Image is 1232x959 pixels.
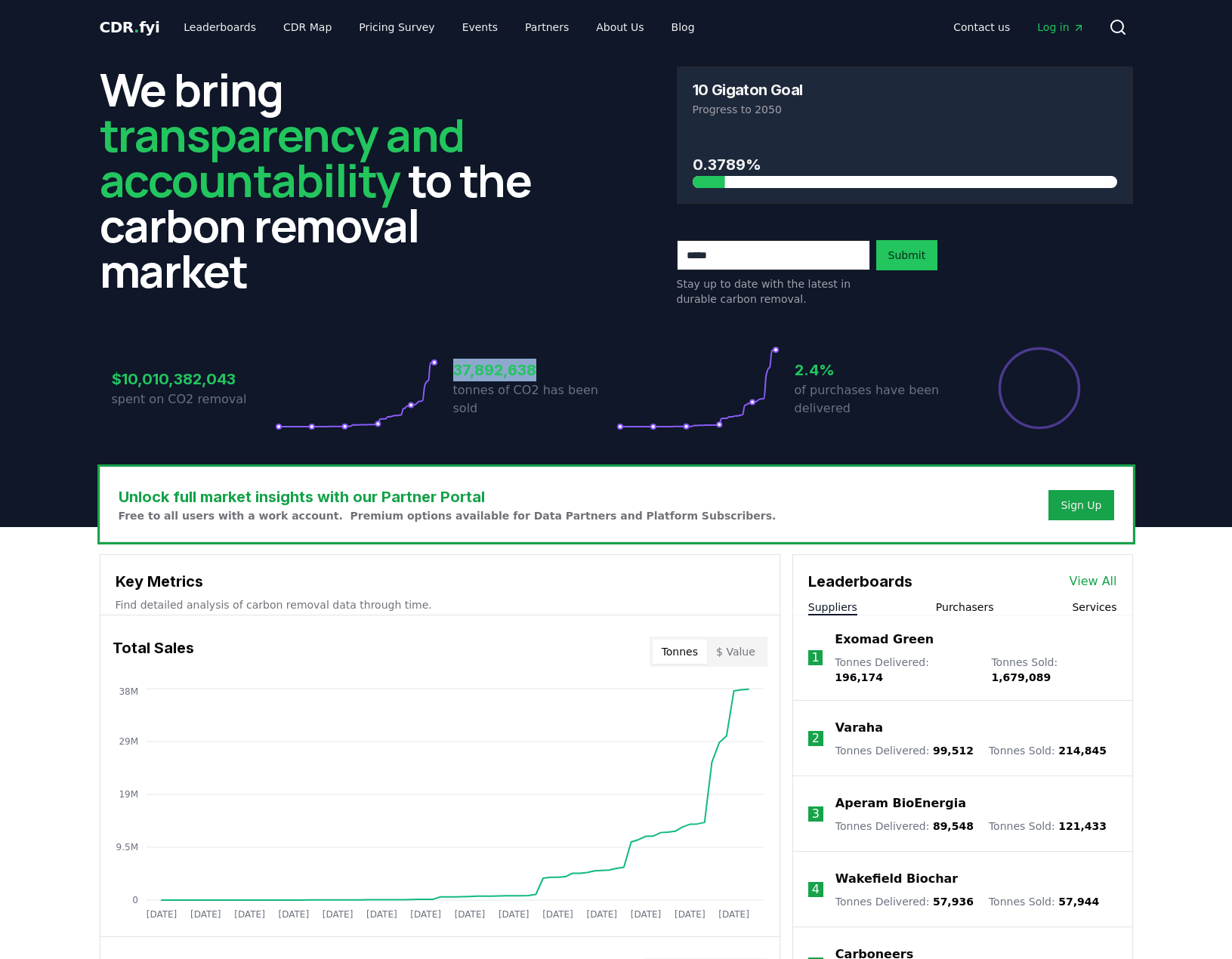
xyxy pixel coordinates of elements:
[989,743,1107,758] p: Tonnes Sold :
[989,894,1099,909] p: Tonnes Sold :
[116,597,764,612] p: Find detailed analysis of carbon removal data through time.
[190,909,221,920] tspan: [DATE]
[795,359,958,381] h3: 2.4%
[835,819,974,834] p: Tonnes Delivered :
[513,14,581,41] a: Partners
[936,600,994,615] button: Purchasers
[1037,20,1084,35] span: Log in
[100,103,465,211] span: transparency and accountability
[835,655,976,685] p: Tonnes Delivered :
[347,14,446,41] a: Pricing Survey
[835,794,966,813] a: Aperam BioEnergia
[1058,820,1107,832] span: 121,433
[693,102,1117,117] p: Progress to 2050
[113,637,194,667] h3: Total Sales
[835,894,974,909] p: Tonnes Delivered :
[653,640,707,664] button: Tonnes
[542,909,573,920] tspan: [DATE]
[1070,572,1117,591] a: View All
[876,240,938,270] button: Submit
[1048,490,1113,520] button: Sign Up
[808,570,912,593] h3: Leaderboards
[100,17,160,38] a: CDR.fyi
[584,14,656,41] a: About Us
[116,842,137,853] tspan: 9.5M
[630,909,661,920] tspan: [DATE]
[366,909,397,920] tspan: [DATE]
[322,909,353,920] tspan: [DATE]
[119,486,777,508] h3: Unlock full market insights with our Partner Portal
[119,508,777,523] p: Free to all users with a work account. Premium options available for Data Partners and Platform S...
[271,14,344,41] a: CDR Map
[812,805,820,823] p: 3
[146,909,177,920] tspan: [DATE]
[933,820,974,832] span: 89,548
[991,655,1116,685] p: Tonnes Sold :
[677,276,870,307] p: Stay up to date with the latest in durable carbon removal.
[119,686,138,697] tspan: 38M
[134,18,139,36] span: .
[234,909,265,920] tspan: [DATE]
[410,909,441,920] tspan: [DATE]
[453,381,616,418] p: tonnes of CO2 has been sold
[278,909,309,920] tspan: [DATE]
[112,368,275,390] h3: $10,010,382,043
[586,909,617,920] tspan: [DATE]
[693,82,803,97] h3: 10 Gigaton Goal
[707,640,764,664] button: $ Value
[132,895,138,905] tspan: 0
[171,14,706,41] nav: Main
[997,346,1082,430] div: Percentage of sales delivered
[835,719,883,737] a: Varaha
[941,14,1096,41] nav: Main
[989,819,1107,834] p: Tonnes Sold :
[941,14,1022,41] a: Contact us
[112,390,275,409] p: spent on CO2 removal
[119,789,138,800] tspan: 19M
[453,359,616,381] h3: 37,892,638
[100,66,556,293] h2: We bring to the carbon removal market
[835,870,958,888] a: Wakefield Biochar
[1061,498,1101,513] a: Sign Up
[693,153,1117,176] h3: 0.3789%
[795,381,958,418] p: of purchases have been delivered
[718,909,749,920] tspan: [DATE]
[116,570,764,593] h3: Key Metrics
[119,736,138,747] tspan: 29M
[812,729,820,748] p: 2
[659,14,707,41] a: Blog
[835,743,974,758] p: Tonnes Delivered :
[454,909,485,920] tspan: [DATE]
[835,631,934,649] a: Exomad Green
[933,896,974,908] span: 57,936
[1058,896,1099,908] span: 57,944
[450,14,510,41] a: Events
[100,18,160,36] span: CDR fyi
[835,671,883,683] span: 196,174
[933,745,974,757] span: 99,512
[1025,14,1096,41] a: Log in
[171,14,268,41] a: Leaderboards
[991,671,1051,683] span: 1,679,089
[498,909,529,920] tspan: [DATE]
[1072,600,1116,615] button: Services
[811,649,819,667] p: 1
[675,909,706,920] tspan: [DATE]
[808,600,857,615] button: Suppliers
[812,880,820,899] p: 4
[1058,745,1107,757] span: 214,845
